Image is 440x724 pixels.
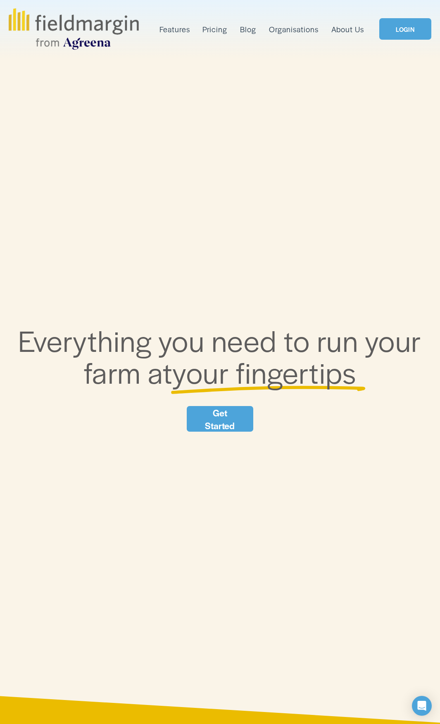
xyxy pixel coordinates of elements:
[331,23,364,36] a: About Us
[412,696,432,716] div: Open Intercom Messenger
[240,23,256,36] a: Blog
[159,23,190,36] a: folder dropdown
[159,24,190,35] span: Features
[172,351,356,392] span: your fingertips
[202,23,227,36] a: Pricing
[379,18,431,40] a: LOGIN
[18,319,428,392] span: Everything you need to run your farm at
[187,406,253,432] a: Get Started
[269,23,319,36] a: Organisations
[9,8,138,50] img: fieldmargin.com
